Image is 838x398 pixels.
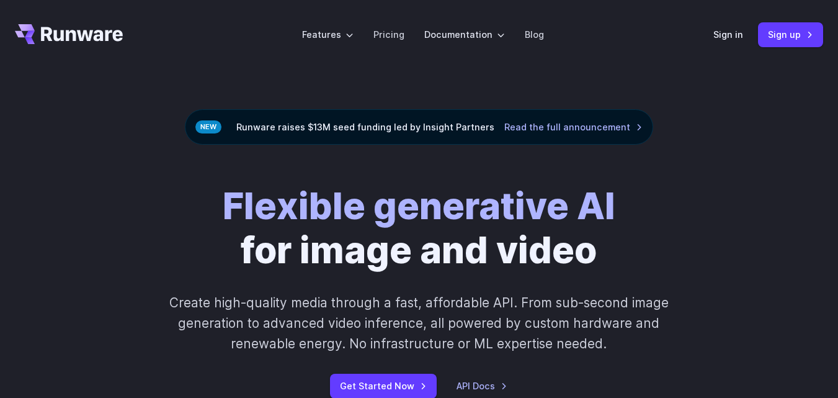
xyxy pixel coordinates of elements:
[373,27,404,42] a: Pricing
[161,292,678,355] p: Create high-quality media through a fast, affordable API. From sub-second image generation to adv...
[525,27,544,42] a: Blog
[302,27,354,42] label: Features
[713,27,743,42] a: Sign in
[424,27,505,42] label: Documentation
[185,109,653,145] div: Runware raises $13M seed funding led by Insight Partners
[15,24,123,44] a: Go to /
[223,184,615,228] strong: Flexible generative AI
[223,184,615,273] h1: for image and video
[457,379,507,393] a: API Docs
[504,120,643,134] a: Read the full announcement
[330,374,437,398] a: Get Started Now
[758,22,823,47] a: Sign up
